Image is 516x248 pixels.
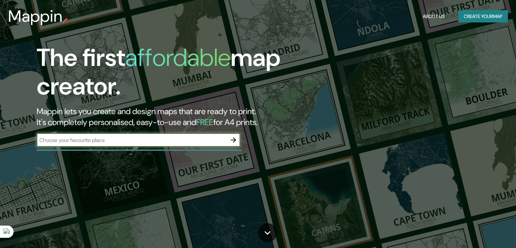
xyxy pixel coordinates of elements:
img: mappin-pin [63,18,68,23]
h2: Mappin lets you create and design maps that are ready to print. It's completely personalised, eas... [37,106,295,128]
iframe: Help widget launcher [456,222,509,241]
button: Create yourmap [458,10,508,23]
h1: The first map creator. [37,43,295,106]
button: About Us [420,10,447,23]
h1: affordable [125,42,231,73]
input: Choose your favourite place [37,136,227,144]
h3: Mappin [8,7,63,26]
h5: FREE [196,117,213,127]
